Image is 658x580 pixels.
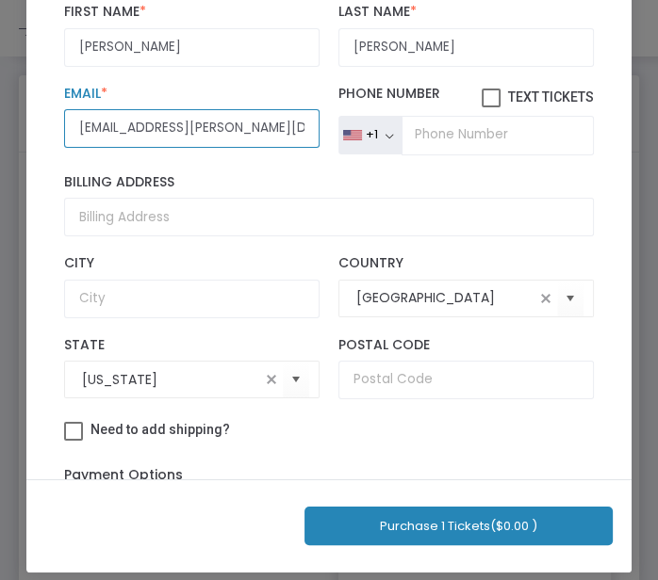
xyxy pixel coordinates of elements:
input: Billing Address [64,198,594,236]
button: Select [557,280,584,318]
button: Purchase 1 Tickets($0.00 ) [304,507,613,545]
input: City [64,280,320,318]
label: Postal Code [338,337,594,354]
label: Email [64,86,320,103]
input: Select State [82,370,260,390]
input: Select Country [356,288,535,308]
input: Phone Number [402,116,595,155]
label: State [64,337,320,354]
span: clear [535,287,557,310]
label: City [64,255,320,272]
input: Postal Code [338,361,594,399]
span: Text Tickets [508,89,594,105]
div: +1 [366,127,378,142]
span: Need to add shipping? [90,422,230,437]
label: Billing Address [64,174,594,191]
input: Email [64,109,320,148]
label: Phone Number [338,86,594,108]
label: Last Name [338,4,594,21]
input: Last Name [338,28,594,67]
label: Country [338,255,594,272]
label: Payment Options [64,465,183,485]
span: ($0.00 ) [490,517,537,535]
button: +1 [338,116,402,155]
label: First Name [64,4,320,21]
button: Select [283,361,309,399]
input: First Name [64,28,320,67]
span: clear [260,368,283,391]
